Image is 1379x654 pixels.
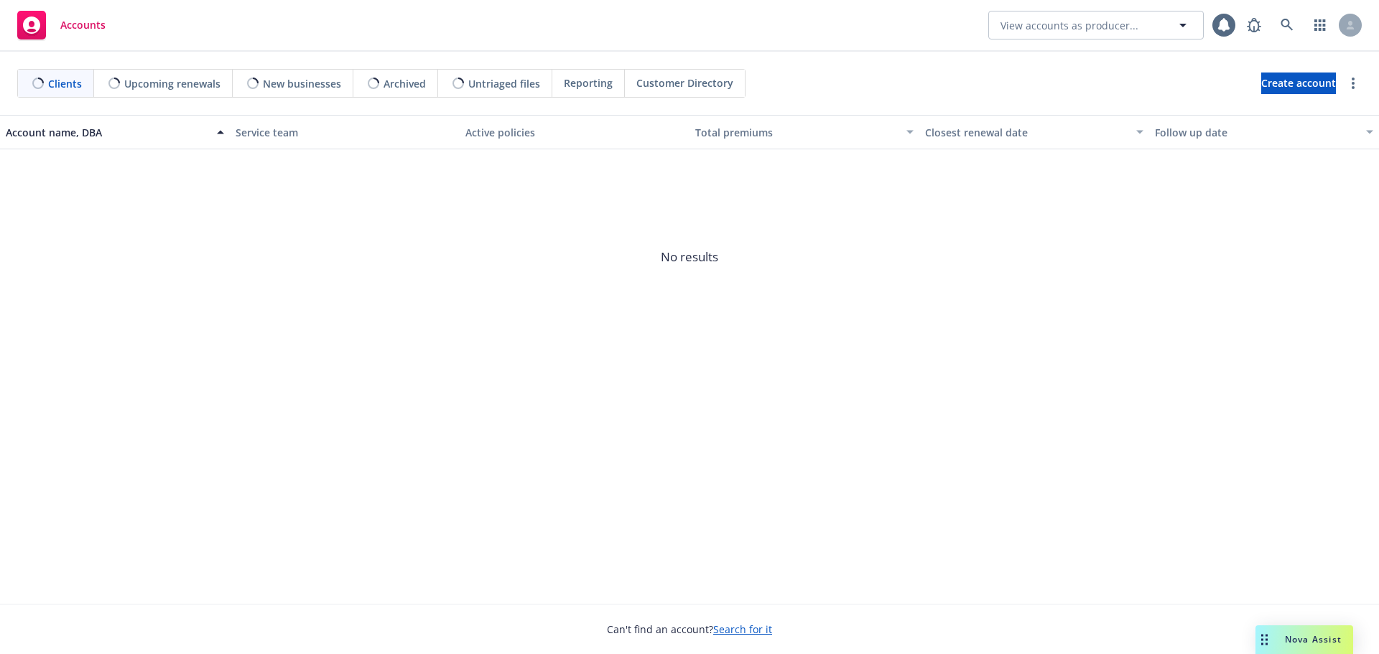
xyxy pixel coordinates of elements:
[230,115,460,149] button: Service team
[1261,70,1336,97] span: Create account
[607,622,772,637] span: Can't find an account?
[988,11,1204,39] button: View accounts as producer...
[465,125,684,140] div: Active policies
[384,76,426,91] span: Archived
[1261,73,1336,94] a: Create account
[695,125,898,140] div: Total premiums
[925,125,1128,140] div: Closest renewal date
[713,622,772,636] a: Search for it
[1255,625,1273,654] div: Drag to move
[1273,11,1301,39] a: Search
[919,115,1149,149] button: Closest renewal date
[48,76,82,91] span: Clients
[6,125,208,140] div: Account name, DBA
[1149,115,1379,149] button: Follow up date
[636,75,733,90] span: Customer Directory
[263,76,341,91] span: New businesses
[460,115,689,149] button: Active policies
[60,19,106,31] span: Accounts
[564,75,613,90] span: Reporting
[1345,75,1362,92] a: more
[1000,18,1138,33] span: View accounts as producer...
[1255,625,1353,654] button: Nova Assist
[468,76,540,91] span: Untriaged files
[689,115,919,149] button: Total premiums
[1306,11,1334,39] a: Switch app
[236,125,454,140] div: Service team
[1240,11,1268,39] a: Report a Bug
[11,5,111,45] a: Accounts
[124,76,220,91] span: Upcoming renewals
[1155,125,1357,140] div: Follow up date
[1285,633,1342,645] span: Nova Assist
